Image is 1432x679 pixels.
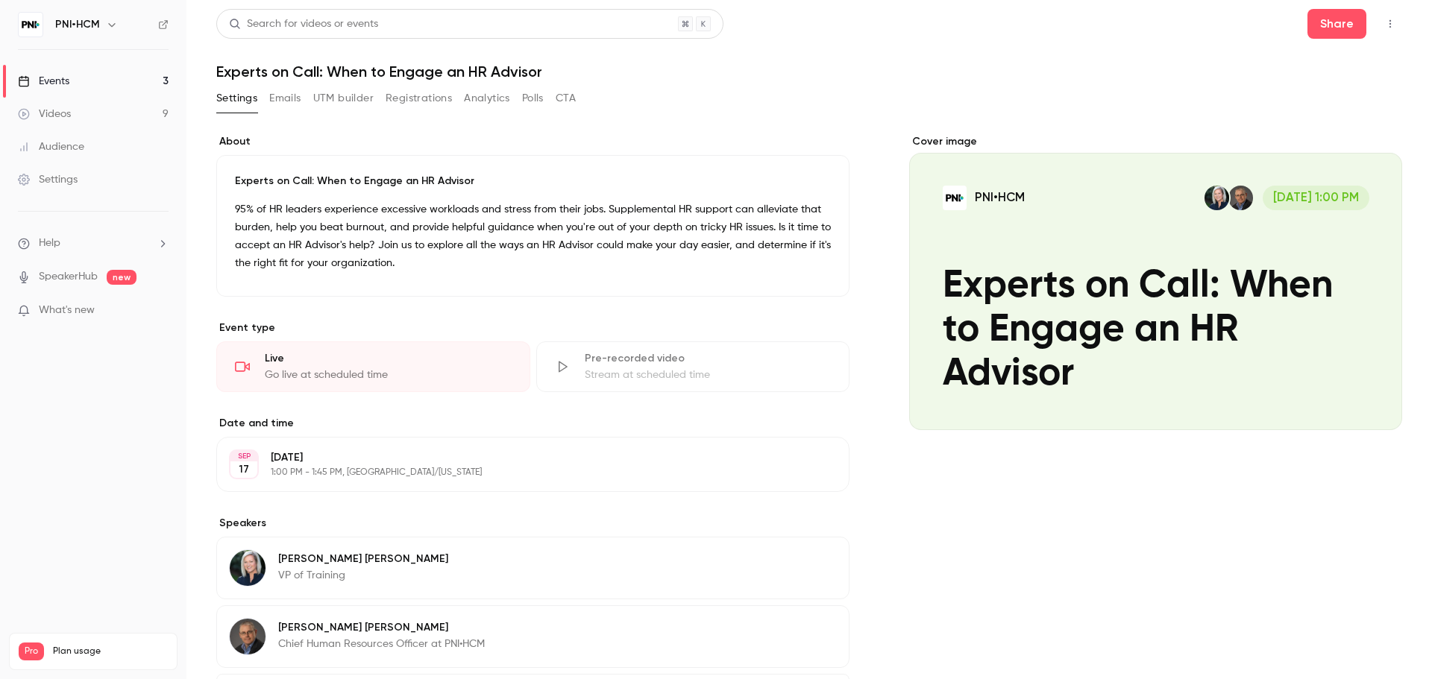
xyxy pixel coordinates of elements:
button: Registrations [386,86,452,110]
button: Analytics [464,86,510,110]
p: Chief Human Resources Officer at PNI•HCM [278,637,485,651]
img: Amy Miller [230,550,266,586]
p: Event type [216,320,850,335]
p: 17 [239,462,249,477]
label: Speakers [216,516,850,531]
li: help-dropdown-opener [18,236,169,251]
label: Cover image [909,134,1402,149]
div: Live [265,351,512,366]
p: [PERSON_NAME] [PERSON_NAME] [278,620,485,635]
div: Settings [18,172,78,187]
div: Pre-recorded video [585,351,832,366]
button: Share [1307,9,1366,39]
div: SEP [230,451,257,461]
button: Polls [522,86,544,110]
span: Pro [19,642,44,660]
label: About [216,134,850,149]
p: Experts on Call: When to Engage an HR Advisor [235,174,831,189]
div: Events [18,74,69,89]
div: Audience [18,139,84,154]
iframe: Noticeable Trigger [151,304,169,318]
a: SpeakerHub [39,269,98,285]
h1: Experts on Call: When to Engage an HR Advisor [216,63,1402,80]
p: 1:00 PM - 1:45 PM, [GEOGRAPHIC_DATA]/[US_STATE] [271,467,770,479]
button: CTA [556,86,576,110]
div: Pre-recorded videoStream at scheduled time [536,341,850,392]
div: Stream at scheduled time [585,367,832,382]
section: Cover image [909,134,1402,430]
div: Videos [18,107,71,121]
p: VP of Training [278,568,448,583]
p: [PERSON_NAME] [PERSON_NAME] [278,552,448,566]
span: What's new [39,303,95,318]
button: UTM builder [313,86,374,110]
div: Amy Miller[PERSON_NAME] [PERSON_NAME]VP of Training [216,537,850,599]
div: Go live at scheduled time [265,367,512,382]
h6: PNI•HCM [55,17,100,32]
div: LiveGo live at scheduled time [216,341,530,392]
p: [DATE] [271,450,770,465]
button: Emails [269,86,301,110]
label: Date and time [216,416,850,431]
div: Search for videos or events [229,16,378,32]
button: Settings [216,86,257,110]
span: Plan usage [53,645,168,657]
div: Kyle Wade[PERSON_NAME] [PERSON_NAME]Chief Human Resources Officer at PNI•HCM [216,605,850,668]
img: PNI•HCM [19,13,43,37]
img: Kyle Wade [230,619,266,654]
span: new [107,270,136,285]
span: Help [39,236,60,251]
p: 95% of HR leaders experience excessive workloads and stress from their jobs. Supplemental HR supp... [235,200,831,272]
